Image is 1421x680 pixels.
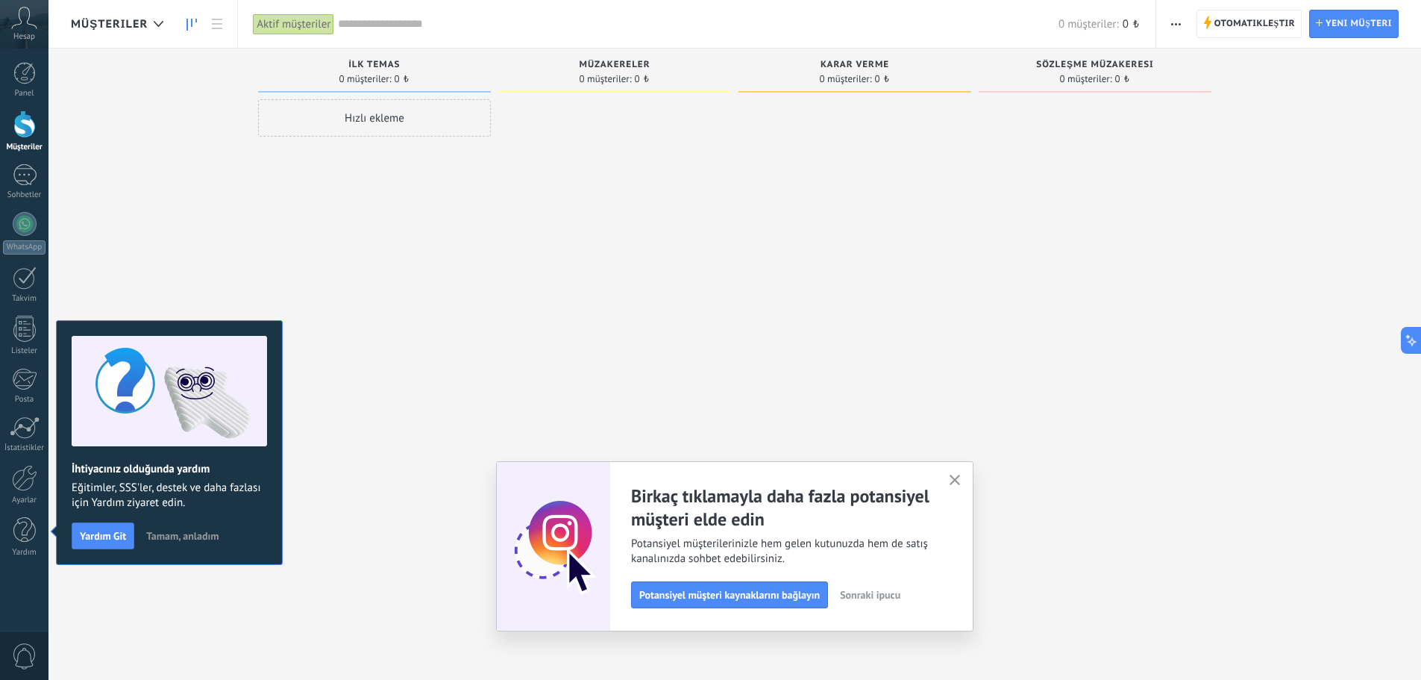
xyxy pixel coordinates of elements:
span: 0 müşteriler: [339,75,392,84]
a: Yeni müşteri [1309,10,1399,38]
span: 0 ₺ [635,75,650,84]
div: İstatistikler [3,443,46,453]
span: Müzakereler [580,60,650,70]
div: Karar verme [746,60,964,72]
div: İlk temas [266,60,483,72]
div: Takvim [3,294,46,304]
span: İlk temas [349,60,401,70]
button: Potansiyel müşteri kaynaklarını bağlayın [631,581,828,608]
span: Sözleşme müzakeresi [1036,60,1153,70]
div: Müşteriler [3,143,46,152]
span: Otomatikleştir [1214,10,1295,37]
div: Yardım [3,548,46,558]
a: Otomatikleştir [1196,10,1302,38]
div: Posta [3,395,46,405]
span: Yardım Git [80,531,126,541]
span: 0 ₺ [1115,75,1131,84]
div: Aktif müşteriler [253,13,334,35]
span: Tamam, anladım [146,531,219,541]
span: Karar verme [821,60,889,70]
span: 0 müşteriler: [1058,17,1119,31]
span: Eğitimler, SSS'ler, destek ve daha fazlası için Yardım ziyaret edin. [72,481,267,511]
span: Müşteriler [71,17,148,31]
span: 0 ₺ [875,75,891,84]
span: Potansiyel müşterilerinizle hem gelen kutunuzda hem de satış kanalınızda sohbet edebilirsiniz. [631,537,931,567]
span: 0 ₺ [1123,17,1141,31]
div: Müzakereler [506,60,724,72]
span: 0 müşteriler: [820,75,872,84]
button: Sonraki ipucu [833,584,907,606]
div: Sözleşme müzakeresi [986,60,1204,72]
span: 0 müşteriler: [580,75,632,84]
h2: Birkaç tıklamayla daha fazla potansiyel müşteri elde edin [631,484,931,531]
div: Sohbetler [3,190,46,200]
h2: İhtiyacınız olduğunda yardım [72,462,267,476]
div: Ayarlar [3,496,46,505]
button: Yardım Git [72,523,134,549]
span: Yeni müşteri [1326,10,1392,37]
div: WhatsApp [3,240,46,255]
a: Müşteriler [179,10,204,39]
span: Hesap [13,32,35,42]
a: Liste [204,10,230,39]
button: Daha fazla [1165,10,1187,38]
span: 0 müşteriler: [1060,75,1112,84]
span: Potansiyel müşteri kaynaklarını bağlayın [639,590,820,600]
div: Hızlı ekleme [258,99,491,137]
span: Sonraki ipucu [840,590,900,600]
div: Panel [3,89,46,99]
span: 0 ₺ [395,75,410,84]
button: Tamam, anladım [139,525,225,547]
div: Listeler [3,346,46,356]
